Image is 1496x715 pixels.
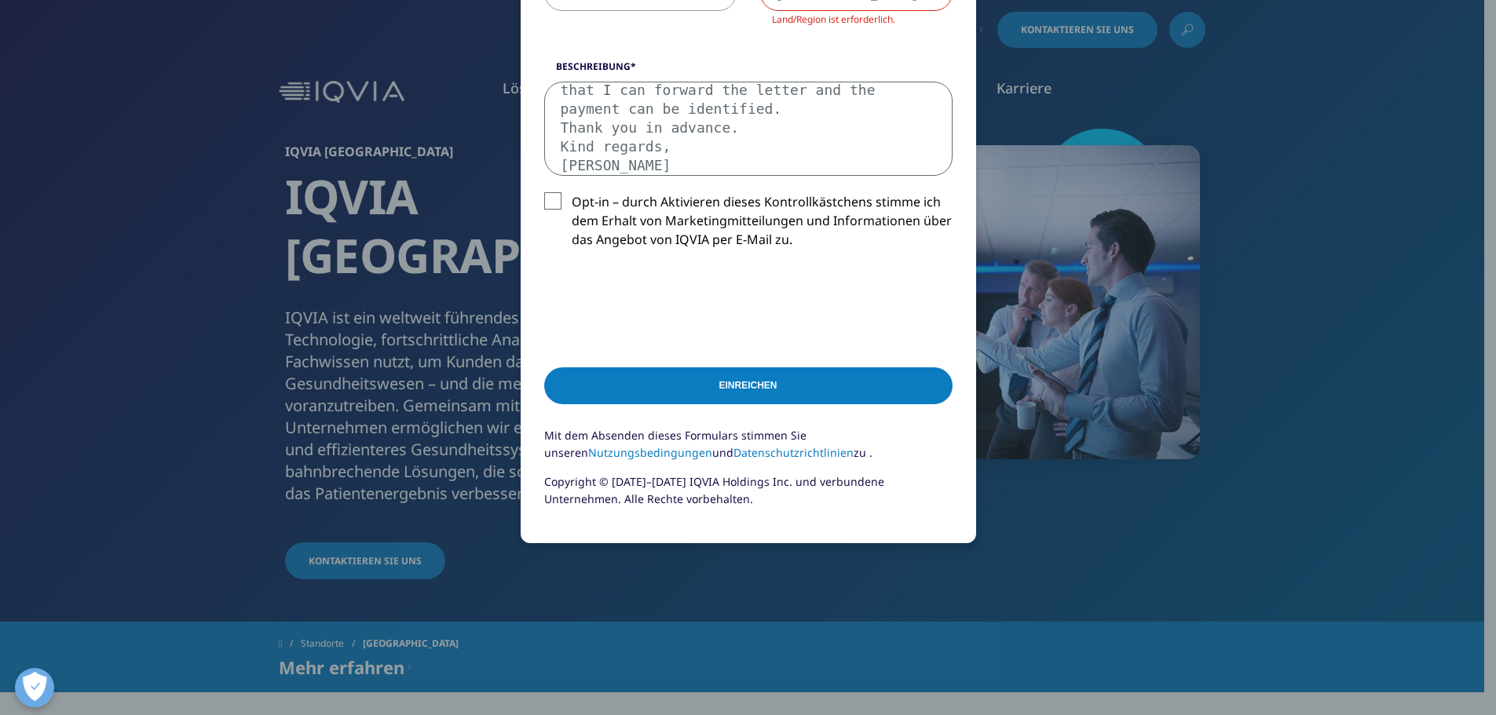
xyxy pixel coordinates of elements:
input: Einreichen [544,367,953,404]
font: Land/Region ist erforderlich. [772,13,895,26]
font: zu . [854,445,872,460]
iframe: reCAPTCHA [544,274,783,335]
font: Mit dem Absenden dieses Formulars stimmen Sie unseren [544,428,807,460]
a: Nutzungsbedingungen [588,445,712,460]
a: Datenschutzrichtlinien [733,445,854,460]
font: Copyright © [DATE]–[DATE] IQVIA Holdings Inc. und verbundene Unternehmen. Alle Rechte vorbehalten. [544,474,884,506]
font: Opt-in – durch Aktivieren dieses Kontrollkästchens stimme ich dem Erhalt von Marketingmitteilunge... [572,193,952,248]
font: und [712,445,733,460]
font: Beschreibung [556,60,631,73]
button: öffnen [15,668,54,707]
